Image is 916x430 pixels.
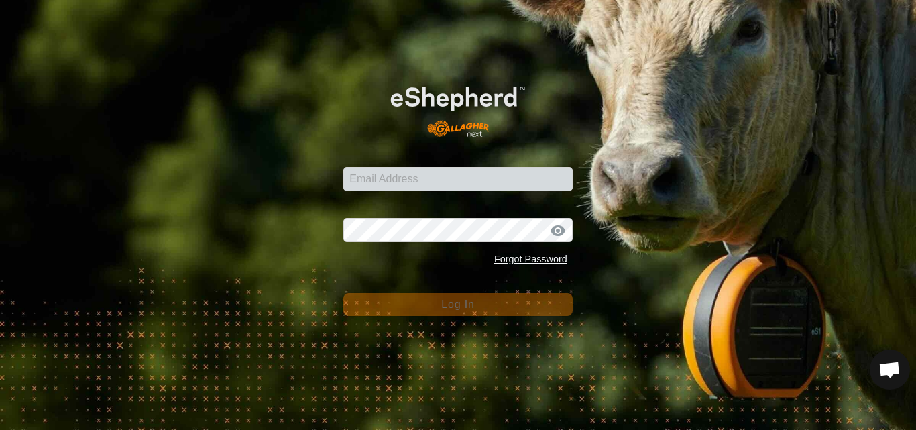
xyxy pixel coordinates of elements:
button: Log In [343,293,573,316]
img: E-shepherd Logo [366,68,549,146]
span: Log In [441,299,474,310]
a: Forgot Password [494,254,567,264]
div: Open chat [870,350,910,390]
input: Email Address [343,167,573,191]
